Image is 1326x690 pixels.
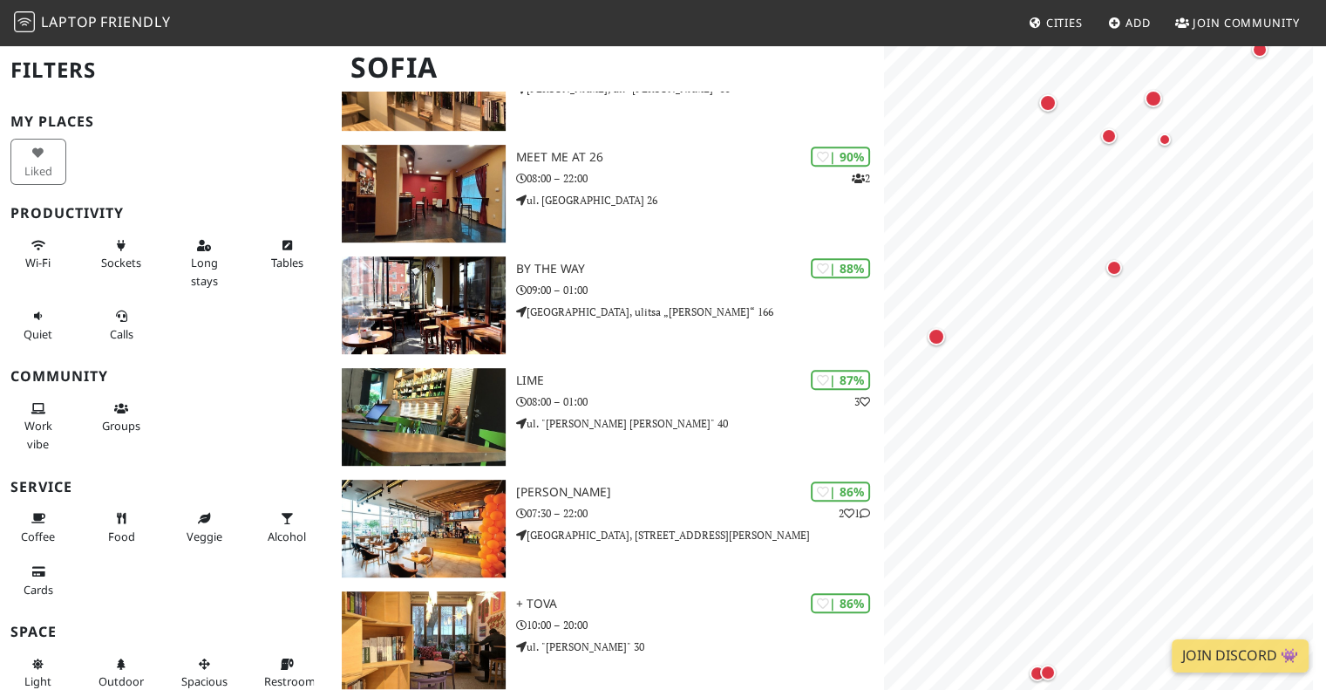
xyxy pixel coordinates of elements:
p: 10:00 – 20:00 [516,617,885,633]
button: Long stays [176,231,232,295]
span: Long stays [191,255,218,288]
p: [GEOGRAPHIC_DATA], ulitsa „[PERSON_NAME]“ 166 [516,304,885,320]
button: Groups [93,394,149,441]
h3: Lime [516,373,885,388]
h3: Productivity [10,205,321,222]
h3: [PERSON_NAME] [516,485,885,500]
div: Map marker [1221,24,1244,46]
img: Mikel Coffee [342,480,505,577]
a: + Tova | 86% + Tova 10:00 – 20:00 ul. "[PERSON_NAME]" 30 [331,591,884,689]
button: Cards [10,557,66,604]
span: Credit cards [24,582,53,598]
h3: Meet me at 26 [516,150,885,165]
a: Cities [1022,7,1090,38]
button: Coffee [10,504,66,550]
button: Wi-Fi [10,231,66,277]
button: Calls [93,302,149,348]
button: Food [93,504,149,550]
button: Sockets [93,231,149,277]
h1: Sofia [337,44,881,92]
p: 3 [854,393,870,410]
div: | 90% [811,147,870,167]
div: Map marker [1141,86,1166,111]
span: Restroom [264,673,316,689]
p: 08:00 – 01:00 [516,393,885,410]
span: People working [24,418,52,451]
div: | 88% [811,258,870,278]
h3: Community [10,368,321,385]
button: Tables [259,231,315,277]
h3: By the Way [516,262,885,277]
button: Veggie [176,504,232,550]
a: LaptopFriendly LaptopFriendly [14,8,171,38]
span: Laptop [41,12,98,31]
img: By the Way [342,256,505,354]
p: ul. "[PERSON_NAME]" 30 [516,639,885,655]
span: Spacious [181,673,228,689]
p: 2 [852,170,870,187]
div: | 86% [811,593,870,613]
h3: Service [10,479,321,495]
div: Map marker [924,325,949,349]
span: Food [108,529,135,544]
img: Meet me at 26 [342,145,505,243]
span: Outdoor area [99,673,144,689]
p: 09:00 – 01:00 [516,282,885,298]
span: Power sockets [101,255,141,270]
span: Friendly [100,12,170,31]
img: Lime [342,368,505,466]
p: 07:30 – 22:00 [516,505,885,522]
p: 08:00 – 22:00 [516,170,885,187]
div: Map marker [1154,129,1175,150]
span: Veggie [187,529,222,544]
div: Map marker [1026,662,1049,685]
a: Join Discord 👾 [1172,639,1309,673]
span: Stable Wi-Fi [25,255,51,270]
a: Meet me at 26 | 90% 2 Meet me at 26 08:00 – 22:00 ul. [GEOGRAPHIC_DATA] 26 [331,145,884,243]
span: Add [1125,15,1151,31]
button: Alcohol [259,504,315,550]
img: + Tova [342,591,505,689]
div: Map marker [1248,38,1271,61]
div: Map marker [1098,125,1120,147]
span: Alcohol [268,529,306,544]
div: Map marker [1036,91,1060,115]
h2: Filters [10,44,321,97]
p: [GEOGRAPHIC_DATA], [STREET_ADDRESS][PERSON_NAME] [516,527,885,543]
a: Lime | 87% 3 Lime 08:00 – 01:00 ul. "[PERSON_NAME] [PERSON_NAME]" 40 [331,368,884,466]
a: Add [1101,7,1158,38]
div: Map marker [1037,661,1059,684]
button: Quiet [10,302,66,348]
a: Mikel Coffee | 86% 21 [PERSON_NAME] 07:30 – 22:00 [GEOGRAPHIC_DATA], [STREET_ADDRESS][PERSON_NAME] [331,480,884,577]
span: Natural light [24,673,51,689]
h3: My Places [10,113,321,130]
span: Quiet [24,326,52,342]
span: Cities [1046,15,1083,31]
img: LaptopFriendly [14,11,35,32]
button: Work vibe [10,394,66,458]
span: Video/audio calls [110,326,133,342]
div: | 87% [811,370,870,390]
div: Map marker [1103,256,1125,279]
p: ul. "[PERSON_NAME] [PERSON_NAME]" 40 [516,415,885,432]
h3: + Tova [516,597,885,611]
span: Group tables [102,418,140,434]
div: | 86% [811,482,870,502]
h3: Space [10,624,321,640]
a: By the Way | 88% By the Way 09:00 – 01:00 [GEOGRAPHIC_DATA], ulitsa „[PERSON_NAME]“ 166 [331,256,884,354]
span: Work-friendly tables [271,255,303,270]
p: ul. [GEOGRAPHIC_DATA] 26 [516,192,885,208]
a: Join Community [1168,7,1307,38]
span: Join Community [1193,15,1300,31]
span: Coffee [21,529,55,544]
p: 2 1 [839,505,870,522]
